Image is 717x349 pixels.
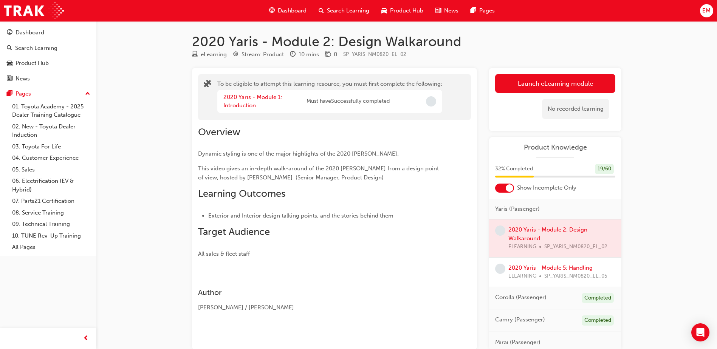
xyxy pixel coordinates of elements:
div: Completed [582,293,614,303]
a: 2020 Yaris - Module 1: Introduction [223,94,282,109]
span: ELEARNING [508,272,536,281]
button: Pages [3,87,93,101]
div: Search Learning [15,44,57,53]
div: Price [325,50,337,59]
span: Search Learning [327,6,369,15]
a: 2020 Yaris - Module 5: Handling [508,264,593,271]
span: pages-icon [471,6,476,15]
span: Overview [198,126,240,138]
a: Dashboard [3,26,93,40]
a: pages-iconPages [465,3,501,19]
span: Corolla (Passenger) [495,293,547,302]
span: 32 % Completed [495,165,533,173]
div: Product Hub [15,59,49,68]
span: target-icon [233,51,238,58]
span: news-icon [435,6,441,15]
div: Dashboard [15,28,44,37]
span: learningRecordVerb_NONE-icon [495,225,505,236]
span: news-icon [7,76,12,82]
a: 01. Toyota Academy - 2025 Dealer Training Catalogue [9,101,93,121]
div: News [15,74,30,83]
span: Mirai (Passenger) [495,338,540,347]
span: search-icon [319,6,324,15]
a: 03. Toyota For Life [9,141,93,153]
span: News [444,6,458,15]
div: No recorded learning [542,99,609,119]
span: learningRecordVerb_NONE-icon [495,264,505,274]
span: money-icon [325,51,331,58]
span: Must have Successfully completed [307,97,390,106]
a: car-iconProduct Hub [375,3,429,19]
a: Product Hub [3,56,93,70]
a: search-iconSearch Learning [313,3,375,19]
span: Product Hub [390,6,423,15]
a: 04. Customer Experience [9,152,93,164]
a: news-iconNews [429,3,465,19]
a: 05. Sales [9,164,93,176]
div: Open Intercom Messenger [691,323,709,341]
h3: Author [198,288,444,297]
div: Pages [15,90,31,98]
span: car-icon [7,60,12,67]
span: Exterior and Interior design talking points, and the stories behind them [208,212,393,219]
span: Target Audience [198,226,270,238]
div: Stream [233,50,284,59]
span: Dashboard [278,6,307,15]
div: To be eligible to attempt this learning resource, you must first complete the following: [217,80,442,114]
a: 10. TUNE Rev-Up Training [9,230,93,242]
span: up-icon [85,89,90,99]
a: All Pages [9,241,93,253]
div: 0 [334,50,337,59]
div: eLearning [201,50,227,59]
div: Type [192,50,227,59]
h1: 2020 Yaris - Module 2: Design Walkaround [192,33,621,50]
a: Product Knowledge [495,143,615,152]
span: pages-icon [7,91,12,97]
a: News [3,72,93,86]
span: EM [702,6,711,15]
a: 07. Parts21 Certification [9,195,93,207]
a: 02. New - Toyota Dealer Induction [9,121,93,141]
span: This video gives an in-depth walk-around of the 2020 [PERSON_NAME] from a design point of view, h... [198,165,440,181]
span: Learning resource code [343,51,406,57]
span: puzzle-icon [204,80,211,89]
div: Stream: Product [242,50,284,59]
span: clock-icon [290,51,296,58]
span: Learning Outcomes [198,188,285,199]
span: Incomplete [426,96,436,107]
span: learningResourceType_ELEARNING-icon [192,51,198,58]
span: prev-icon [83,334,89,343]
span: guage-icon [7,29,12,36]
span: car-icon [381,6,387,15]
a: Search Learning [3,41,93,55]
span: search-icon [7,45,12,52]
span: Pages [479,6,495,15]
button: Launch eLearning module [495,74,615,93]
a: 09. Technical Training [9,218,93,230]
span: Show Incomplete Only [517,184,576,192]
span: Camry (Passenger) [495,315,545,324]
span: SP_YARIS_NM0820_EL_05 [544,272,607,281]
div: 10 mins [299,50,319,59]
a: 08. Service Training [9,207,93,219]
button: EM [700,4,713,17]
a: 06. Electrification (EV & Hybrid) [9,175,93,195]
div: Duration [290,50,319,59]
span: Dynamic styling is one of the major highlights of the 2020 [PERSON_NAME]. [198,150,399,157]
span: All sales & fleet staff [198,250,250,257]
span: guage-icon [269,6,275,15]
a: guage-iconDashboard [263,3,313,19]
img: Trak [4,2,64,19]
div: 19 / 60 [595,164,614,174]
span: Yaris (Passenger) [495,205,540,213]
div: [PERSON_NAME] / [PERSON_NAME] [198,303,444,312]
button: DashboardSearch LearningProduct HubNews [3,24,93,87]
div: Completed [582,315,614,326]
